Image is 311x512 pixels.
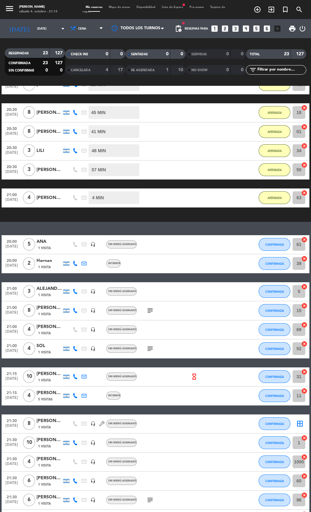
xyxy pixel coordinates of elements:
[91,109,105,116] span: 45 MIN
[259,494,290,506] button: CONFIRMADA
[301,143,308,149] i: cancel
[166,52,169,56] strong: 0
[301,236,308,243] i: cancel
[23,125,35,138] span: 8
[38,293,51,298] span: 1 Visita
[288,25,296,32] span: print
[265,290,284,293] span: CONFIRMADA
[263,24,271,33] i: looks_6
[301,435,308,441] i: cancel
[4,443,20,450] span: [DATE]
[259,342,290,355] button: CONFIRMADA
[36,342,62,350] div: SOL
[178,68,184,72] strong: 10
[131,53,148,56] span: SENTADAS
[259,191,290,204] button: ARRIBADA
[120,52,124,56] strong: 0
[43,61,48,65] strong: 23
[4,462,20,469] span: [DATE]
[106,52,108,56] strong: 0
[268,168,282,172] span: ARRIBADA
[23,238,35,251] span: 5
[38,265,51,270] span: 1 Visita
[83,6,106,9] span: Mis reservas
[182,3,186,7] span: fiber_manual_record
[284,52,289,56] strong: 23
[181,52,184,56] strong: 0
[108,480,136,482] span: Sin menú asignado
[92,147,106,154] span: 48 MIN
[259,455,290,468] button: CONFIRMADA
[268,130,282,133] span: ARRIBADA
[4,342,20,349] span: 21:00
[252,24,261,33] i: looks_5
[301,283,308,290] i: cancel
[301,369,308,375] i: cancel
[4,256,20,264] span: 20:00
[4,323,20,330] span: 21:00
[55,61,64,65] strong: 127
[4,144,20,151] span: 20:30
[38,331,51,336] span: 1 Visita
[108,441,136,444] span: Sin menú asignado
[301,322,308,328] i: cancel
[36,455,62,463] div: [PERSON_NAME]
[259,304,290,317] button: CONFIRMADA
[265,243,284,246] span: CONFIRMADA
[4,263,20,271] span: [DATE]
[36,494,62,501] div: [PERSON_NAME]
[259,144,290,157] button: ARRIBADA
[131,69,155,72] span: RE AGENDADA
[301,190,308,196] i: cancel
[4,493,20,500] span: 21:30
[108,499,136,501] span: Sin menú asignado
[299,19,306,38] div: LOG OUT
[23,257,35,270] span: 2
[301,303,308,309] i: cancel
[133,6,159,9] span: Disponibilidad
[23,285,35,298] span: 3
[90,327,96,332] i: headset_mic
[71,53,88,56] span: CHECK INS
[4,377,20,384] span: [DATE]
[4,396,20,403] span: [DATE]
[296,52,305,56] strong: 127
[226,52,229,56] strong: 0
[9,69,34,72] span: SIN CONFIRMAR
[36,194,62,201] div: [PERSON_NAME]
[108,375,136,378] span: Sin menú asignado
[265,347,284,351] span: CONFIRMADA
[259,389,290,402] button: CONFIRMADA
[23,455,35,468] span: 4
[4,106,20,113] span: 20:30
[265,460,284,464] span: CONFIRMADA
[185,27,208,31] span: Reservas para
[23,389,35,402] span: 4
[259,285,290,298] button: CONFIRMADA
[265,262,284,265] span: CONFIRMADA
[4,455,20,462] span: 21:30
[90,289,96,294] i: headset_mic
[38,425,51,430] span: 1 Visita
[265,309,284,312] span: CONFIRMADA
[90,242,96,247] i: headset_mic
[38,350,51,355] span: 1 Visita
[4,481,20,488] span: [DATE]
[90,497,96,502] i: headset_mic
[4,349,20,356] span: [DATE]
[38,444,51,449] span: 1 Visita
[9,52,29,55] span: RESERVADAS
[254,6,261,13] i: add_circle_outline
[108,461,136,463] span: Sin menú asignado
[268,83,282,86] span: ARRIBADA
[108,394,120,397] span: INTERIOR
[92,166,106,174] span: 57 MIN
[250,53,260,56] span: TOTAL
[4,191,20,198] span: 21:00
[268,111,282,114] span: ARRIBADA
[106,6,133,9] span: Mapa de mesas
[4,85,20,92] span: [DATE]
[91,128,105,135] span: 41 MIN
[4,113,20,120] span: [DATE]
[296,420,304,427] i: border_all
